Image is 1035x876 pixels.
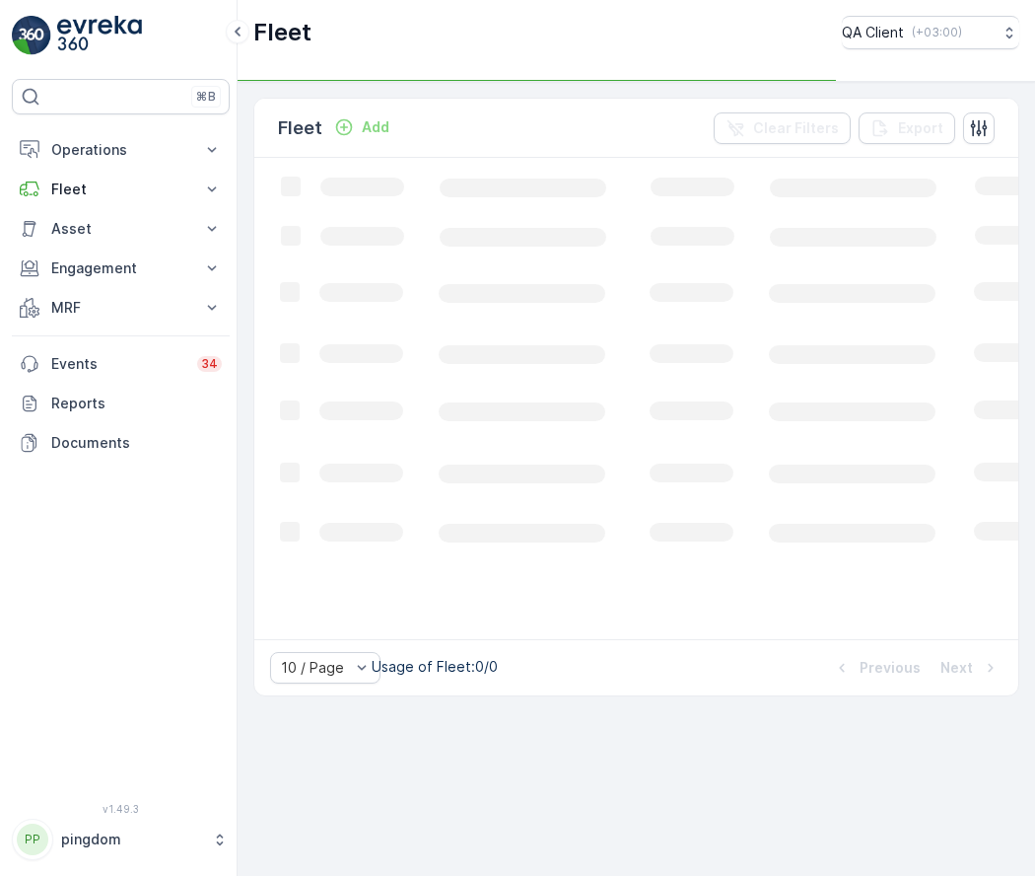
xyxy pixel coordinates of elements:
[12,288,230,328] button: MRF
[12,130,230,170] button: Operations
[940,658,973,678] p: Next
[201,356,218,372] p: 34
[842,16,1019,49] button: QA Client(+03:00)
[57,16,142,55] img: logo_light-DOdMpM7g.png
[859,112,955,144] button: Export
[51,298,190,318] p: MRF
[842,23,904,42] p: QA Client
[61,830,202,849] p: pingdom
[362,117,389,137] p: Add
[253,17,311,48] p: Fleet
[12,803,230,815] span: v 1.49.3
[12,249,230,288] button: Engagement
[12,819,230,860] button: PPpingdom
[51,140,190,160] p: Operations
[12,170,230,209] button: Fleet
[912,25,962,40] p: ( +03:00 )
[12,16,51,55] img: logo
[326,115,397,139] button: Add
[12,209,230,249] button: Asset
[12,423,230,463] a: Documents
[860,658,921,678] p: Previous
[51,433,222,453] p: Documents
[12,384,230,423] a: Reports
[12,344,230,384] a: Events34
[51,354,185,374] p: Events
[714,112,851,144] button: Clear Filters
[51,258,190,278] p: Engagement
[898,118,943,138] p: Export
[938,656,1002,680] button: Next
[17,824,48,855] div: PP
[51,219,190,239] p: Asset
[372,657,498,677] p: Usage of Fleet : 0/0
[278,114,322,142] p: Fleet
[753,118,839,138] p: Clear Filters
[51,180,190,199] p: Fleet
[196,89,216,105] p: ⌘B
[830,656,923,680] button: Previous
[51,394,222,413] p: Reports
